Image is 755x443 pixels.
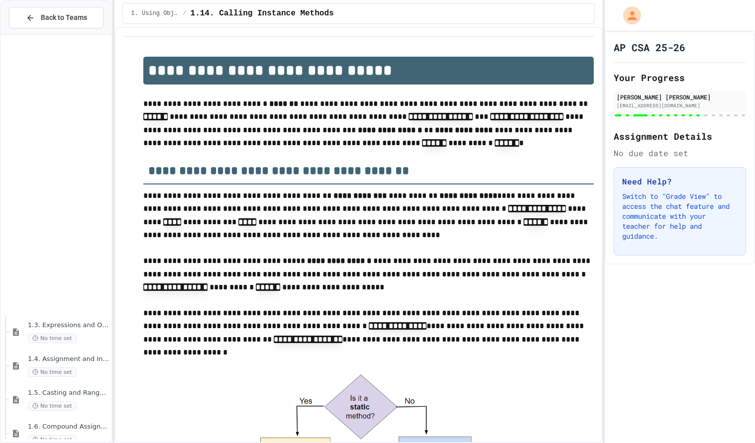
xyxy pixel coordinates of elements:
[28,389,109,397] span: 1.5. Casting and Ranges of Values
[131,9,179,17] span: 1. Using Objects and Methods
[41,12,87,23] span: Back to Teams
[28,423,109,431] span: 1.6. Compound Assignment Operators
[28,321,109,330] span: 1.3. Expressions and Output [New]
[28,334,77,343] span: No time set
[614,71,746,85] h2: Your Progress
[183,9,186,17] span: /
[614,129,746,143] h2: Assignment Details
[713,403,745,433] iframe: chat widget
[28,355,109,363] span: 1.4. Assignment and Input
[191,7,334,19] span: 1.14. Calling Instance Methods
[617,102,743,109] div: [EMAIL_ADDRESS][DOMAIN_NAME]
[672,360,745,402] iframe: chat widget
[622,176,738,187] h3: Need Help?
[614,147,746,159] div: No due date set
[613,4,644,27] div: My Account
[614,40,685,54] h1: AP CSA 25-26
[622,191,738,241] p: Switch to "Grade View" to access the chat feature and communicate with your teacher for help and ...
[9,7,104,28] button: Back to Teams
[617,92,743,101] div: [PERSON_NAME] [PERSON_NAME]
[28,401,77,411] span: No time set
[28,367,77,377] span: No time set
